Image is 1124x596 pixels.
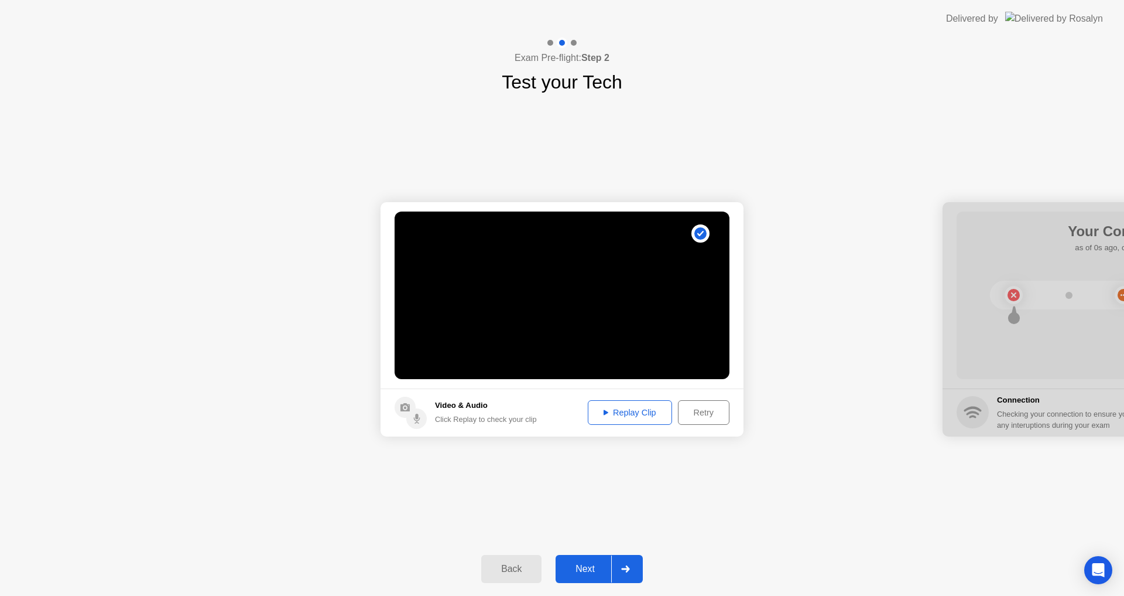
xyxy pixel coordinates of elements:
div: Retry [682,408,725,417]
button: Retry [678,400,729,425]
b: Step 2 [581,53,609,63]
h1: Test your Tech [502,68,622,96]
div: Open Intercom Messenger [1084,556,1112,584]
h5: Video & Audio [435,400,537,411]
div: Delivered by [946,12,998,26]
div: Click Replay to check your clip [435,414,537,425]
div: Replay Clip [592,408,668,417]
div: Next [559,564,611,574]
h4: Exam Pre-flight: [515,51,609,65]
button: Replay Clip [588,400,672,425]
button: Back [481,555,542,583]
img: Delivered by Rosalyn [1005,12,1103,25]
button: Next [556,555,643,583]
div: Back [485,564,538,574]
